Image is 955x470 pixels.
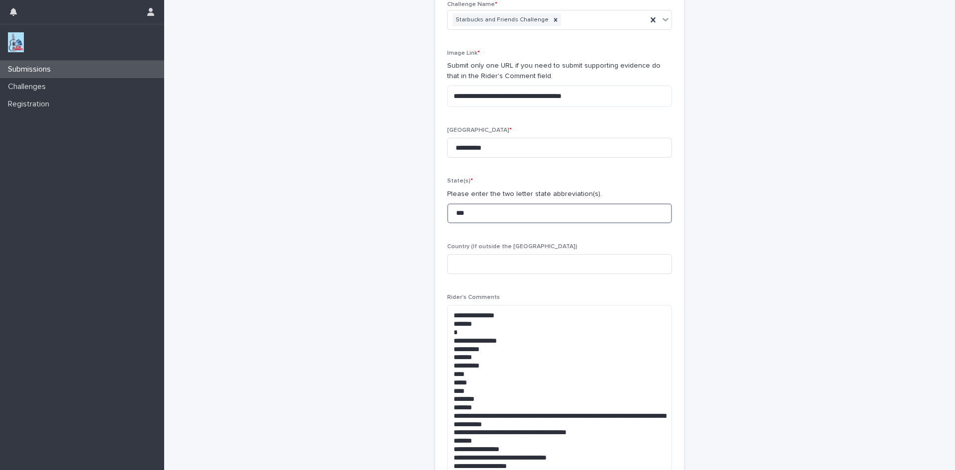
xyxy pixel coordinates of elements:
[4,65,59,74] p: Submissions
[447,178,473,184] span: State(s)
[447,244,577,250] span: Country (If outside the [GEOGRAPHIC_DATA])
[8,32,24,52] img: jxsLJbdS1eYBI7rVAS4p
[4,82,54,92] p: Challenges
[4,99,57,109] p: Registration
[447,61,672,82] p: Submit only one URL if you need to submit supporting evidence do that in the Rider's Comment field.
[447,189,672,199] p: Please enter the two letter state abbreviation(s).
[447,294,500,300] span: Rider's Comments
[447,50,480,56] span: Image Link
[453,13,550,27] div: Starbucks and Friends Challenge
[447,1,497,7] span: Challenge Name
[447,127,512,133] span: [GEOGRAPHIC_DATA]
